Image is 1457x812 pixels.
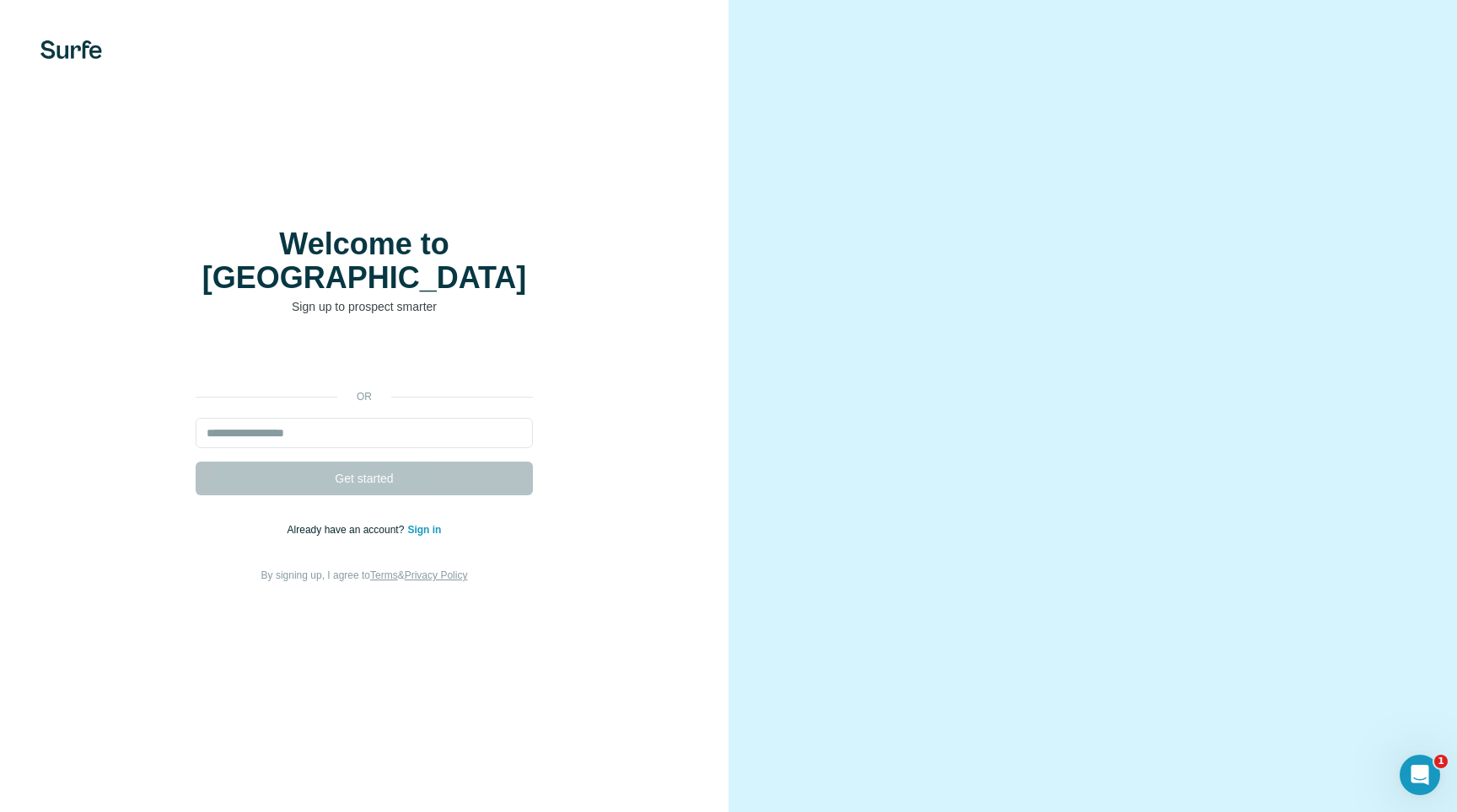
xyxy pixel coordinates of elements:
[261,569,468,581] span: By signing up, I agree to &
[370,569,398,581] a: Terms
[196,298,533,315] p: Sign up to prospect smarter
[196,227,533,295] h1: Welcome to [GEOGRAPHIC_DATA]
[1434,755,1448,768] span: 1
[288,524,408,536] span: Already have an account?
[407,524,441,536] a: Sign in
[187,340,541,377] iframe: Sign in with Google Button
[337,389,391,404] p: or
[405,569,468,581] a: Privacy Policy
[40,40,102,59] img: Surfe's logo
[1400,755,1440,795] iframe: Intercom live chat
